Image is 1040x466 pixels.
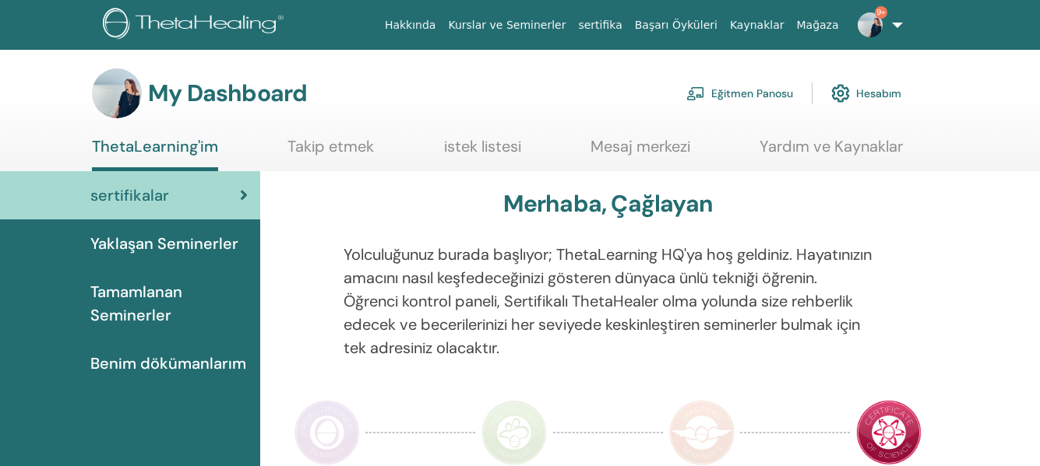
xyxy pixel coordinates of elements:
p: Yolculuğunuz burada başlıyor; ThetaLearning HQ'ya hoş geldiniz. Hayatınızın amacını nasıl keşfede... [344,243,873,359]
h3: Merhaba, Çağlayan [503,190,713,218]
span: sertifikalar [90,184,169,207]
a: ThetaLearning'im [92,137,218,171]
img: Certificate of Science [856,400,922,465]
img: default.jpg [858,12,883,37]
img: Master [669,400,735,465]
a: Yardım ve Kaynaklar [760,137,903,167]
span: Benim dökümanlarım [90,352,246,375]
a: istek listesi [444,137,521,167]
img: logo.png [103,8,289,43]
img: default.jpg [92,68,142,118]
a: Mesaj merkezi [591,137,690,167]
a: sertifika [572,11,628,40]
a: Başarı Öyküleri [629,11,724,40]
a: Kurslar ve Seminerler [442,11,572,40]
h3: My Dashboard [148,79,307,107]
img: cog.svg [831,80,850,107]
img: Practitioner [294,400,360,465]
span: 9+ [875,6,887,19]
span: Tamamlanan Seminerler [90,280,248,327]
a: Hakkında [379,11,442,40]
a: Takip etmek [287,137,374,167]
a: Mağaza [790,11,844,40]
span: Yaklaşan Seminerler [90,232,238,255]
a: Hesabım [831,76,901,110]
a: Eğitmen Panosu [686,76,793,110]
a: Kaynaklar [724,11,791,40]
img: Instructor [481,400,547,465]
img: chalkboard-teacher.svg [686,86,705,100]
